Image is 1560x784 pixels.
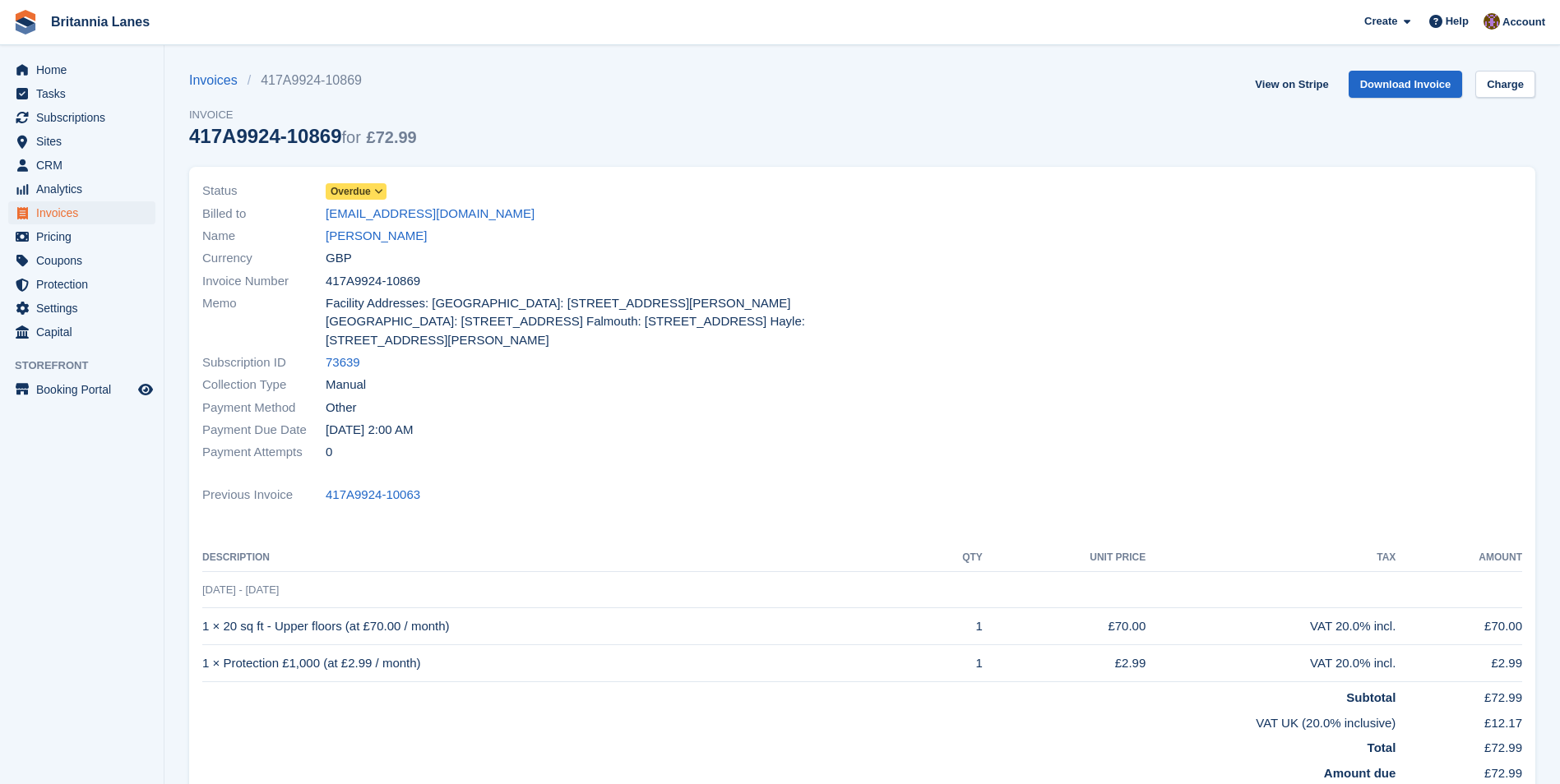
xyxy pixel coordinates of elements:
a: menu [8,58,155,81]
span: Payment Due Date [202,421,326,440]
img: Andy Collier [1484,13,1500,30]
span: Pricing [36,225,135,248]
a: Preview store [136,380,155,399]
span: [DATE] - [DATE] [202,583,279,596]
span: Coupons [36,249,135,272]
span: Account [1502,14,1545,30]
a: menu [8,130,155,153]
td: £2.99 [983,645,1146,682]
span: 0 [326,443,332,462]
strong: Total [1368,740,1396,754]
a: menu [8,106,155,129]
span: Billed to [202,205,326,224]
span: Help [1446,13,1469,30]
a: menu [8,297,155,320]
span: Previous Invoice [202,486,326,505]
span: CRM [36,154,135,177]
a: menu [8,201,155,224]
td: £72.99 [1396,758,1522,783]
time: 2025-08-24 01:00:00 UTC [326,421,413,440]
span: Overdue [331,184,371,199]
td: 1 × Protection £1,000 (at £2.99 / month) [202,645,924,682]
th: Amount [1396,545,1522,571]
td: £70.00 [1396,608,1522,645]
th: Description [202,545,924,571]
strong: Amount due [1324,766,1396,780]
span: for [342,128,361,146]
span: Invoices [36,201,135,224]
span: Payment Method [202,399,326,417]
td: £2.99 [1396,645,1522,682]
span: Storefront [15,357,164,374]
span: Facility Addresses: [GEOGRAPHIC_DATA]: [STREET_ADDRESS][PERSON_NAME] [GEOGRAPHIC_DATA]: [STREET_A... [326,294,853,350]
a: Invoices [189,71,248,90]
a: menu [8,273,155,296]
td: VAT UK (20.0% inclusive) [202,708,1396,733]
span: Memo [202,294,326,350]
td: £72.99 [1396,682,1522,708]
span: £72.99 [367,128,417,146]
a: menu [8,378,155,401]
div: VAT 20.0% incl. [1146,617,1396,636]
span: Status [202,182,326,201]
div: VAT 20.0% incl. [1146,654,1396,673]
span: Capital [36,321,135,344]
a: [PERSON_NAME] [326,227,427,246]
td: 1 × 20 sq ft - Upper floors (at £70.00 / month) [202,608,924,645]
span: Analytics [36,178,135,201]
a: Overdue [326,182,387,201]
span: Sites [36,130,135,153]
strong: Subtotal [1346,690,1396,704]
span: Settings [36,297,135,320]
a: menu [8,178,155,201]
span: Tasks [36,82,135,105]
span: Create [1364,13,1397,30]
a: menu [8,249,155,272]
a: Download Invoice [1349,71,1463,98]
span: Booking Portal [36,378,135,401]
span: Payment Attempts [202,443,326,462]
th: Unit Price [983,545,1146,571]
span: Other [326,399,357,417]
a: menu [8,154,155,177]
a: Britannia Lanes [44,8,156,35]
td: £12.17 [1396,708,1522,733]
span: Protection [36,273,135,296]
a: [EMAIL_ADDRESS][DOMAIN_NAME] [326,205,535,224]
a: menu [8,82,155,105]
a: 417A9924-10063 [326,486,420,505]
span: Invoice Number [202,272,326,291]
a: menu [8,225,155,248]
span: 417A9924-10869 [326,272,420,291]
a: View on Stripe [1248,71,1335,98]
td: £70.00 [983,608,1146,645]
span: GBP [326,249,352,268]
td: 1 [924,608,983,645]
nav: breadcrumbs [189,71,417,90]
a: Charge [1475,71,1535,98]
span: Manual [326,376,366,394]
span: Home [36,58,135,81]
span: Name [202,227,326,246]
span: Invoice [189,107,417,123]
th: QTY [924,545,983,571]
th: Tax [1146,545,1396,571]
span: Currency [202,249,326,268]
span: Subscription ID [202,353,326,372]
td: 1 [924,645,983,682]
img: stora-icon-8386f47178a22dfd0bd8f6a31ec36ba5ce8667c1dd55bd0f319d3a0aa187defe.svg [13,10,38,35]
td: £72.99 [1396,732,1522,758]
span: Collection Type [202,376,326,394]
div: 417A9924-10869 [189,125,417,147]
a: menu [8,321,155,344]
span: Subscriptions [36,106,135,129]
a: 73639 [326,353,360,372]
